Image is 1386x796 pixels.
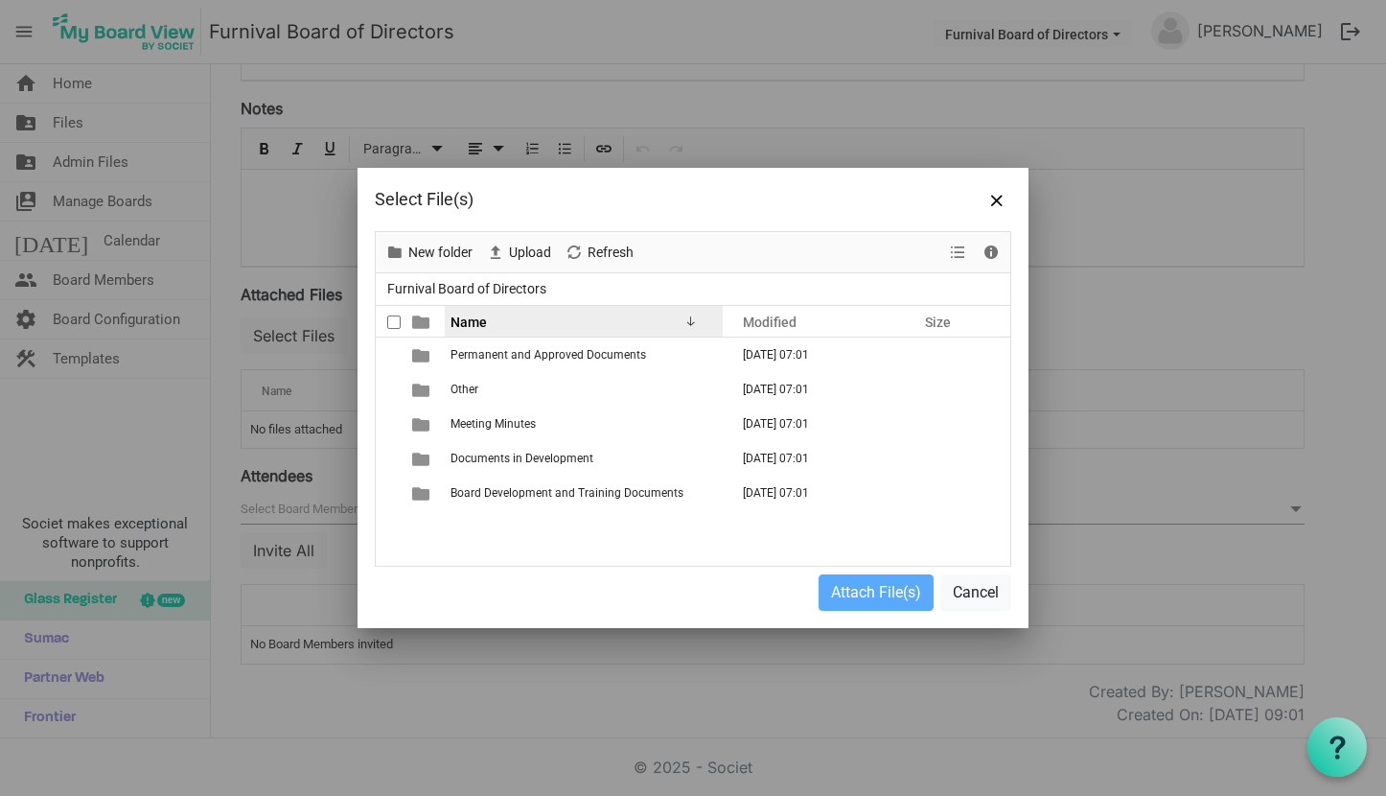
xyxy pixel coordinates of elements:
[445,372,723,407] td: Other is template cell column header Name
[946,241,969,265] button: View dropdownbutton
[982,185,1011,214] button: Close
[940,574,1011,611] button: Cancel
[507,241,553,265] span: Upload
[445,338,723,372] td: Permanent and Approved Documents is template cell column header Name
[376,338,401,372] td: checkbox
[401,441,445,476] td: is template cell column header type
[562,241,637,265] button: Refresh
[975,232,1007,272] div: Details
[819,574,934,611] button: Attach File(s)
[375,185,884,214] div: Select File(s)
[379,232,479,272] div: New folder
[723,407,905,441] td: September 17, 2025 07:01 column header Modified
[450,315,487,330] span: Name
[383,277,550,301] span: Furnival Board of Directors
[743,315,797,330] span: Modified
[450,486,683,500] span: Board Development and Training Documents
[979,241,1005,265] button: Details
[558,232,640,272] div: Refresh
[925,315,951,330] span: Size
[905,407,1010,441] td: is template cell column header Size
[401,372,445,407] td: is template cell column header type
[723,338,905,372] td: September 17, 2025 07:01 column header Modified
[450,417,536,431] span: Meeting Minutes
[445,407,723,441] td: Meeting Minutes is template cell column header Name
[942,232,975,272] div: View
[450,452,593,465] span: Documents in Development
[723,441,905,476] td: September 17, 2025 07:01 column header Modified
[376,441,401,476] td: checkbox
[905,441,1010,476] td: is template cell column header Size
[905,476,1010,510] td: is template cell column header Size
[445,441,723,476] td: Documents in Development is template cell column header Name
[406,241,474,265] span: New folder
[586,241,635,265] span: Refresh
[382,241,476,265] button: New folder
[376,476,401,510] td: checkbox
[483,241,555,265] button: Upload
[376,407,401,441] td: checkbox
[450,383,478,396] span: Other
[401,476,445,510] td: is template cell column header type
[445,476,723,510] td: Board Development and Training Documents is template cell column header Name
[905,338,1010,372] td: is template cell column header Size
[401,407,445,441] td: is template cell column header type
[401,338,445,372] td: is template cell column header type
[376,372,401,407] td: checkbox
[479,232,558,272] div: Upload
[723,372,905,407] td: September 17, 2025 07:01 column header Modified
[905,372,1010,407] td: is template cell column header Size
[450,348,646,362] span: Permanent and Approved Documents
[723,476,905,510] td: September 17, 2025 07:01 column header Modified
